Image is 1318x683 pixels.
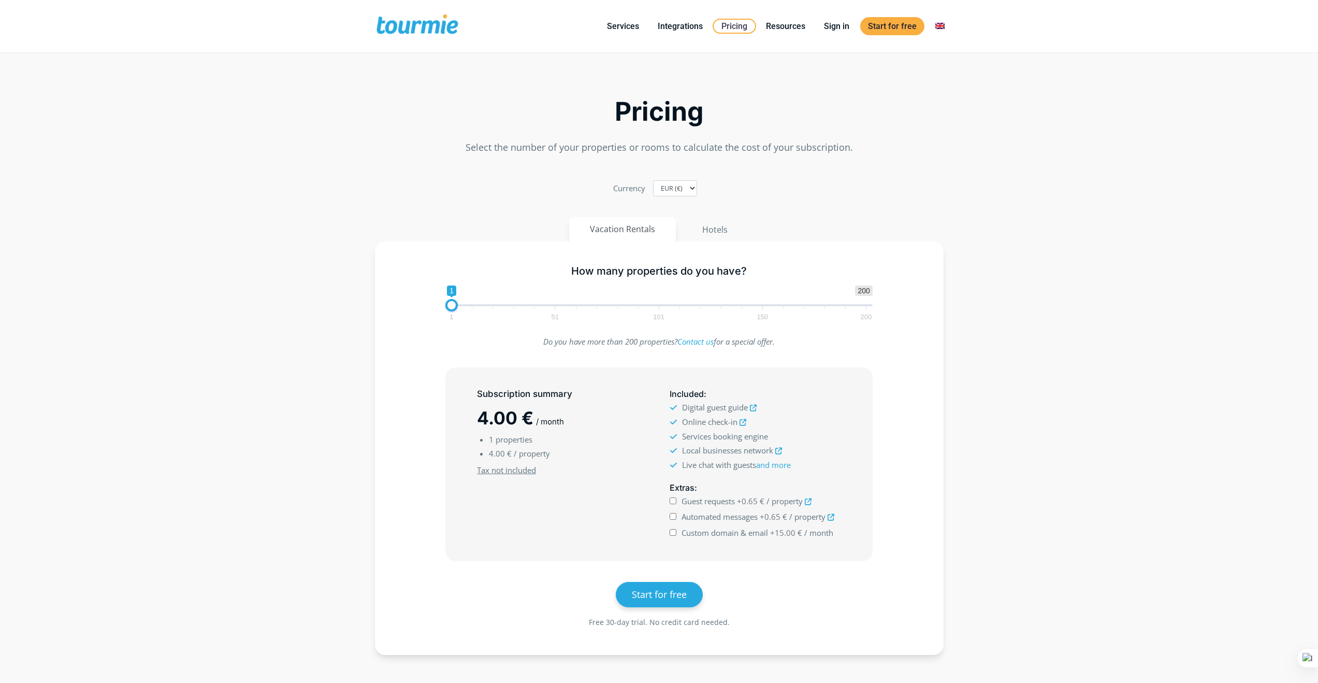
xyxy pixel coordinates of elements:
span: Local businesses network [682,445,773,456]
span: Online check-in [682,417,737,427]
span: 51 [550,315,560,319]
span: Digital guest guide [682,402,748,412]
button: Vacation Rentals [569,217,676,241]
h2: Pricing [375,99,944,124]
h5: Subscription summary [477,388,648,401]
span: 4.00 € [477,407,533,429]
button: Hotels [681,217,749,242]
u: Tax not included [477,465,536,475]
span: +0.65 € [737,496,764,506]
span: +15.00 € [770,528,802,538]
h5: : [670,481,841,494]
a: Services [599,20,647,33]
span: Start for free [632,588,687,601]
span: 1 [448,315,455,319]
span: / property [766,496,803,506]
span: / month [536,417,564,426]
span: / month [804,528,833,538]
p: Select the number of your properties or rooms to calculate the cost of your subscription. [375,140,944,154]
a: Start for free [860,17,924,35]
span: Live chat with guests [682,460,791,470]
span: +0.65 € [760,511,787,522]
a: and more [756,460,791,470]
span: properties [496,434,532,445]
a: Integrations [650,20,711,33]
a: Contact us [677,336,714,347]
h5: How many properties do you have? [445,265,873,278]
label: Currency [613,181,645,195]
a: Sign in [816,20,857,33]
h5: : [670,388,841,401]
span: 4.00 € [489,448,512,459]
span: 1 [489,434,494,445]
p: Do you have more than 200 properties? for a special offer. [445,335,873,349]
span: 200 [855,286,872,296]
span: Automated messages [682,511,758,522]
span: Free 30-day trial. No credit card needed. [589,617,730,627]
span: / property [789,511,825,522]
span: 200 [859,315,874,319]
span: 101 [651,315,666,319]
a: Pricing [713,19,756,34]
span: Custom domain & email [682,528,768,538]
span: / property [514,448,550,459]
span: 1 [447,286,456,296]
span: Services booking engine [682,431,768,442]
span: 150 [755,315,770,319]
span: Guest requests [682,496,735,506]
a: Resources [758,20,813,33]
a: Start for free [616,582,703,607]
span: Extras [670,482,694,493]
span: Included [670,389,704,399]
